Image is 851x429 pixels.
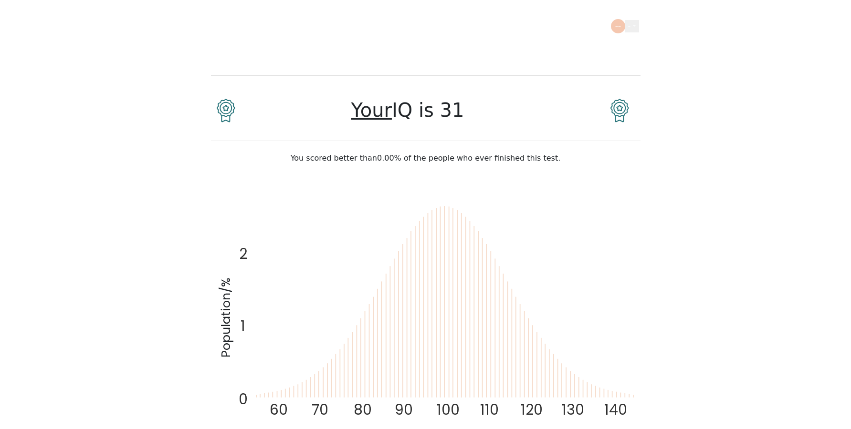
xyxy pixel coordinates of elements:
tspan: 1 [241,317,245,336]
tspan: 90 [395,400,413,419]
h5: BRGHT [159,35,194,46]
a: Your [351,99,392,121]
tspan: 70 [312,400,328,419]
tspan: 110 [480,400,499,419]
button: - [625,20,640,32]
tspan: 130 [562,400,584,419]
h1: IQ is 31 [252,99,563,122]
tspan: 120 [521,400,543,419]
tspan: 60 [269,400,287,419]
tspan: 140 [604,400,627,419]
tspan: Population/% [217,278,234,358]
tspan: 2 [239,244,247,264]
tspan: 100 [437,400,460,419]
div: You scored better than [211,153,641,164]
tspan: 0 [239,390,248,409]
a: BRGHT [159,4,194,49]
tspan: 80 [353,400,371,419]
text: -- [615,20,621,31]
span: 0.00% of the people who ever finished this test. [377,153,560,163]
